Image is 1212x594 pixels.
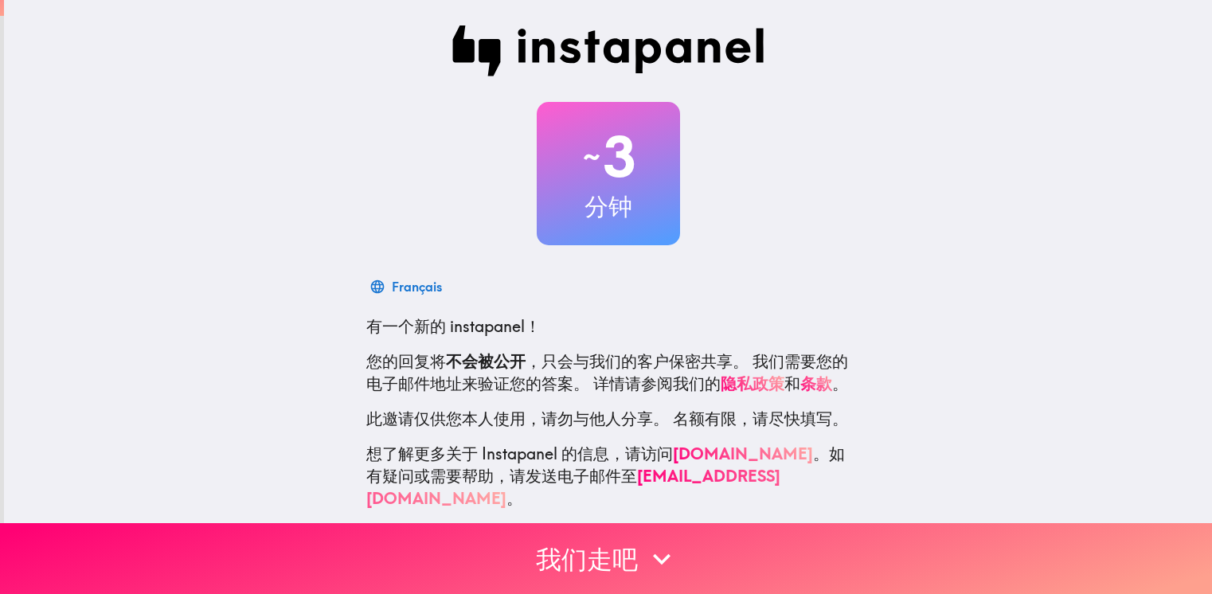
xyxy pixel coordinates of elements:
[366,316,541,336] span: 有一个新的 instapanel！
[366,350,850,395] p: 您的回复将 ，只会与我们的客户保密共享。 我们需要您的电子邮件地址来验证您的答案。 详情请参阅我们的 和 。
[721,373,784,393] a: 隐私政策
[673,444,813,463] a: [DOMAIN_NAME]
[366,443,850,510] p: 想了解更多关于 Instapanel 的信息，请访问 。如有疑问或需要帮助，请发送电子邮件至 。
[537,124,680,190] h2: 3
[537,190,680,223] h3: 分钟
[366,271,448,303] button: Français
[366,466,780,508] a: [EMAIL_ADDRESS][DOMAIN_NAME]
[366,408,850,430] p: 此邀请仅供您本人使用，请勿与他人分享。 名额有限，请尽快填写。
[446,351,526,371] b: 不会被公开
[392,276,442,298] div: Français
[581,133,603,181] span: ~
[452,25,764,76] img: Instapanel
[800,373,832,393] a: 条款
